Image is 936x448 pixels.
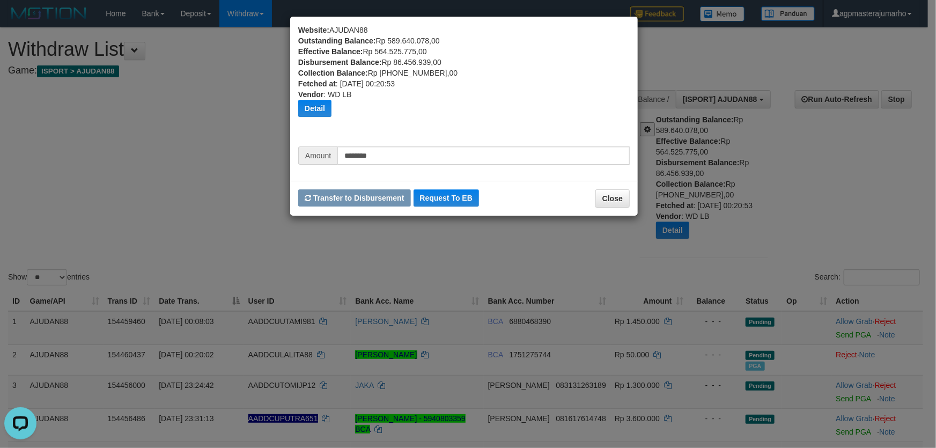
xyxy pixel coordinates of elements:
div: AJUDAN88 Rp 589.640.078,00 Rp 564.525.775,00 Rp 86.456.939,00 Rp [PHONE_NUMBER],00 : [DATE] 00:20... [298,25,630,146]
b: Website: [298,26,329,34]
b: Effective Balance: [298,47,363,56]
button: Open LiveChat chat widget [4,4,36,36]
b: Fetched at [298,79,336,88]
button: Detail [298,100,331,117]
button: Request To EB [414,189,480,207]
b: Disbursement Balance: [298,58,382,67]
span: Amount [298,146,337,165]
b: Outstanding Balance: [298,36,376,45]
button: Transfer to Disbursement [298,189,411,207]
b: Vendor [298,90,323,99]
b: Collection Balance: [298,69,368,77]
button: Close [595,189,630,208]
